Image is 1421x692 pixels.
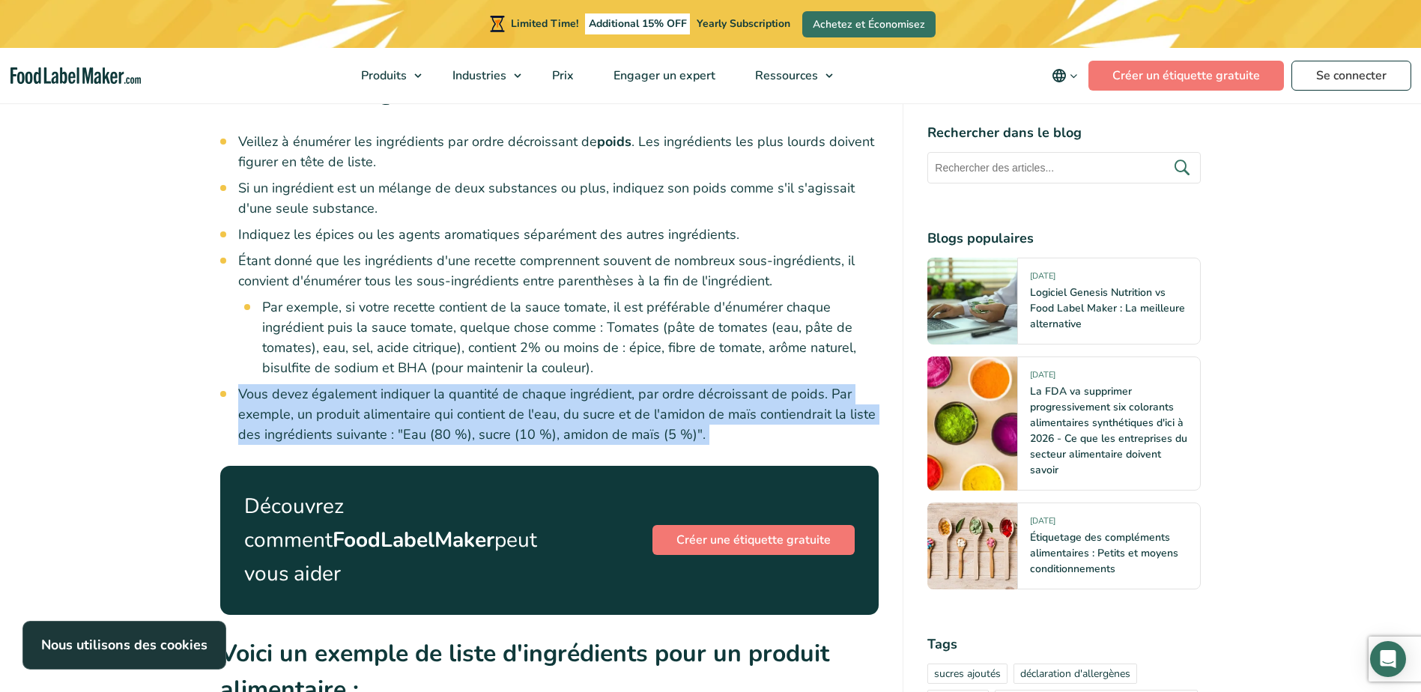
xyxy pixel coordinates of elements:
h4: Blogs populaires [927,228,1201,249]
a: Se connecter [1291,61,1411,91]
li: Veillez à énumérer les ingrédients par ordre décroissant de . Les ingrédients les plus lourds doi... [238,132,879,172]
strong: poids [597,133,631,151]
h4: Rechercher dans le blog [927,123,1201,143]
a: Prix [533,48,590,103]
a: Créer une étiquette gratuite [652,525,855,555]
span: [DATE] [1030,515,1055,532]
li: Indiquez les épices ou les agents aromatiques séparément des autres ingrédients. [238,225,879,245]
h4: Tags [927,634,1201,655]
span: Limited Time! [511,16,578,31]
li: Par exemple, si votre recette contient de la sauce tomate, il est préférable d'énumérer chaque in... [262,297,879,378]
span: Yearly Subscription [697,16,790,31]
a: Logiciel Genesis Nutrition vs Food Label Maker : La meilleure alternative [1030,285,1185,331]
a: Industries [433,48,529,103]
div: Open Intercom Messenger [1370,641,1406,677]
span: Produits [357,67,408,84]
input: Rechercher des articles... [927,152,1201,183]
strong: Quelques points à garder à l'esprit lorsque vous dressez votre liste d'ingrédients : [220,40,848,109]
a: sucres ajoutés [927,664,1008,684]
strong: Nous utilisons des cookies [41,636,207,654]
a: Produits [342,48,429,103]
span: [DATE] [1030,270,1055,288]
a: Créer un étiquette gratuite [1088,61,1284,91]
span: [DATE] [1030,369,1055,386]
span: Engager un expert [609,67,717,84]
p: Découvrez comment peut vous aider [244,490,537,590]
a: Engager un expert [594,48,732,103]
a: Achetez et Économisez [802,11,936,37]
li: Étant donné que les ingrédients d'une recette comprennent souvent de nombreux sous-ingrédients, i... [238,251,879,378]
li: Si un ingrédient est un mélange de deux substances ou plus, indiquez son poids comme s'il s'agiss... [238,178,879,219]
li: Vous devez également indiquer la quantité de chaque ingrédient, par ordre décroissant de poids. P... [238,384,879,445]
a: Étiquetage des compléments alimentaires : Petits et moyens conditionnements [1030,530,1178,576]
strong: FoodLabelMaker [333,526,494,554]
a: La FDA va supprimer progressivement six colorants alimentaires synthétiques d'ici à 2026 - Ce que... [1030,384,1187,477]
span: Prix [548,67,575,84]
span: Additional 15% OFF [585,13,691,34]
a: déclaration d'allergènes [1014,664,1137,684]
a: Ressources [736,48,840,103]
span: Industries [448,67,508,84]
span: Ressources [751,67,819,84]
